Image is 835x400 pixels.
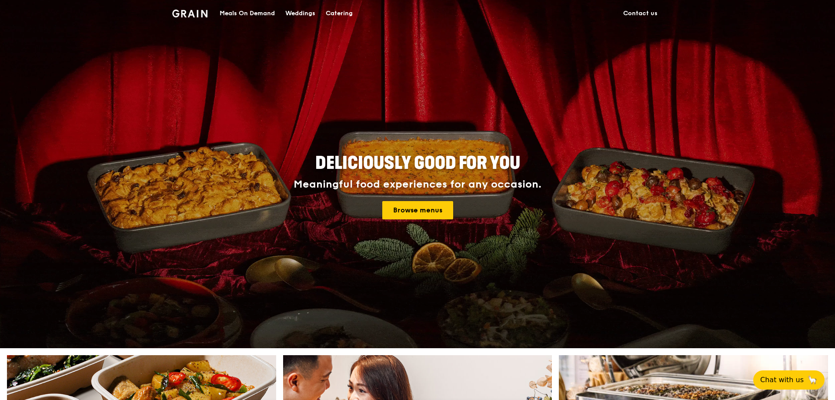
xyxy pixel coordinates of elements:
[326,0,353,27] div: Catering
[285,0,315,27] div: Weddings
[280,0,321,27] a: Weddings
[172,10,207,17] img: Grain
[321,0,358,27] a: Catering
[760,375,804,385] span: Chat with us
[753,370,825,390] button: Chat with us🦙
[382,201,453,219] a: Browse menus
[220,0,275,27] div: Meals On Demand
[315,153,520,174] span: Deliciously good for you
[807,375,818,385] span: 🦙
[618,0,663,27] a: Contact us
[261,178,574,191] div: Meaningful food experiences for any occasion.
